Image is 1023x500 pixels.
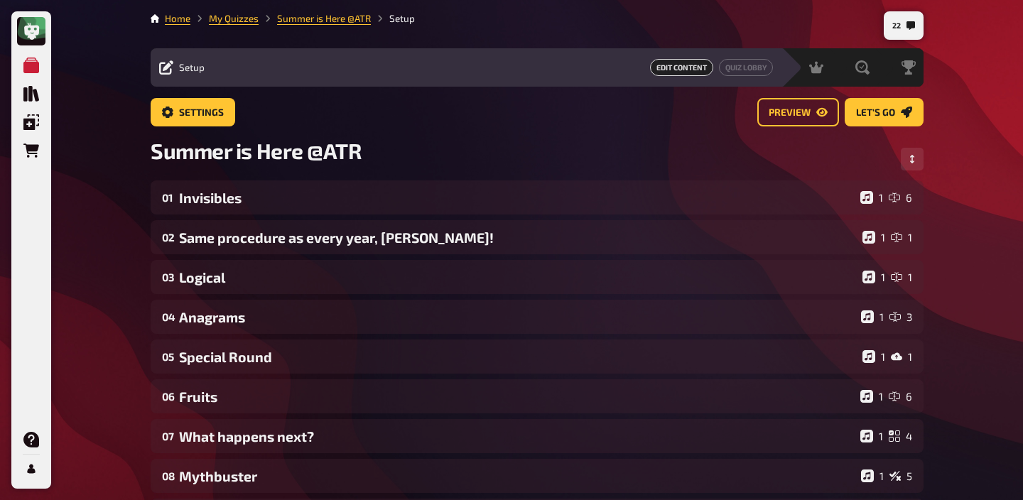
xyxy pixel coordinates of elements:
[162,231,173,244] div: 02
[862,350,885,363] div: 1
[190,11,259,26] li: My Quizzes
[845,98,924,126] button: Let's go
[277,13,371,24] a: Summer is Here @ATR
[162,390,173,403] div: 06
[650,59,713,76] a: Edit Content
[179,190,855,206] div: Invisibles
[151,138,361,163] span: Summer is Here @ATR
[179,309,855,325] div: Anagrams
[862,231,885,244] div: 1
[901,148,924,170] button: Change Order
[371,11,415,26] li: Setup
[179,428,855,445] div: What happens next?
[179,229,857,246] div: Same procedure as every year, [PERSON_NAME]!
[179,349,857,365] div: Special Round
[860,390,883,403] div: 1
[259,11,371,26] li: Summer is Here @ATR
[179,468,855,484] div: Mythbuster
[719,59,773,76] button: Quiz Lobby
[891,231,912,244] div: 1
[151,98,235,126] button: Settings
[165,13,190,24] a: Home
[757,98,839,126] button: Preview
[889,430,912,442] div: 4
[889,469,912,482] div: 5
[889,390,912,403] div: 6
[162,350,173,363] div: 05
[179,388,855,405] div: Fruits
[861,469,884,482] div: 1
[861,310,884,323] div: 1
[891,350,912,363] div: 1
[162,469,173,482] div: 08
[891,271,912,283] div: 1
[209,13,259,24] a: My Quizzes
[862,271,885,283] div: 1
[179,108,224,118] span: Settings
[769,108,811,118] span: Preview
[165,11,190,26] li: Home
[162,191,173,204] div: 01
[887,14,921,37] button: 22
[179,62,205,73] span: Setup
[889,310,912,323] div: 3
[856,108,895,118] span: Let's go
[860,191,883,204] div: 1
[179,269,857,286] div: Logical
[860,430,883,442] div: 1
[162,430,173,442] div: 07
[162,310,173,323] div: 04
[889,191,912,204] div: 6
[162,271,173,283] div: 03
